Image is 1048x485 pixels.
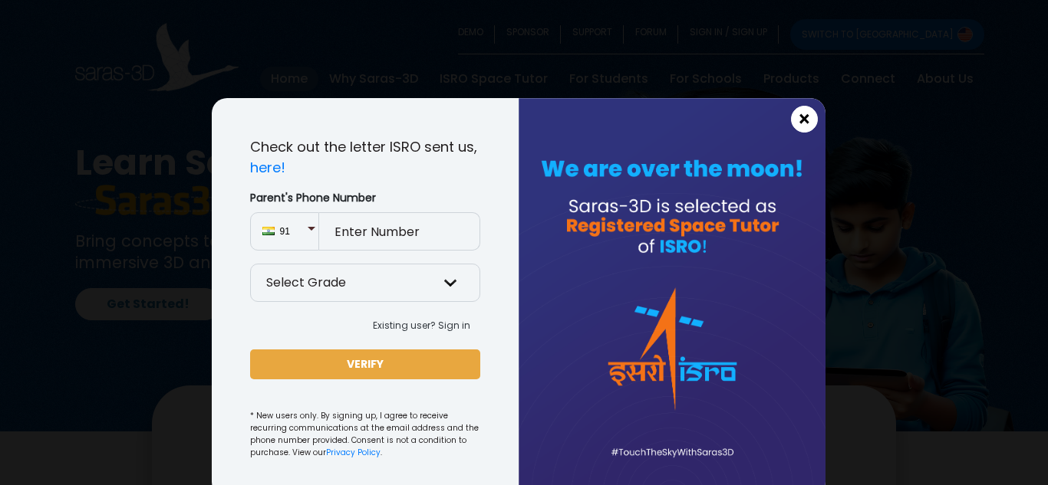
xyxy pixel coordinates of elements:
[250,410,480,459] small: * New users only. By signing up, I agree to receive recurring communications at the email address...
[280,224,307,238] span: 91
[798,110,811,129] span: ×
[326,447,381,458] a: Privacy Policy
[363,314,480,337] button: Existing user? Sign in
[250,349,480,379] button: VERIFY
[791,106,818,133] button: Close
[250,136,480,178] p: Check out the letter ISRO sent us,
[319,212,480,251] input: Enter Number
[250,158,285,177] a: here!
[250,190,480,206] label: Parent's Phone Number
